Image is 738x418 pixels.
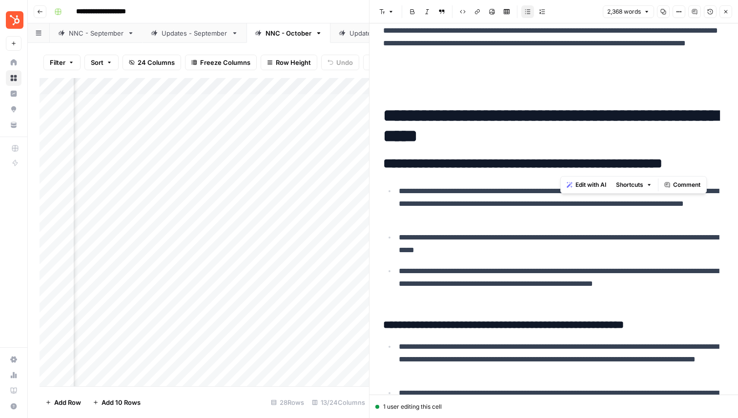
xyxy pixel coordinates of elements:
[43,55,81,70] button: Filter
[575,180,606,189] span: Edit with AI
[660,179,704,191] button: Comment
[143,23,246,43] a: Updates - September
[321,55,359,70] button: Undo
[336,58,353,67] span: Undo
[330,23,426,43] a: Updates - October
[123,55,181,70] button: 24 Columns
[375,402,732,411] div: 1 user editing this cell
[185,55,257,70] button: Freeze Columns
[6,398,21,414] button: Help + Support
[607,7,641,16] span: 2,368 words
[6,8,21,32] button: Workspace: Blog Content Action Plan
[673,180,700,189] span: Comment
[54,398,81,407] span: Add Row
[6,55,21,70] a: Home
[261,55,317,70] button: Row Height
[87,395,146,410] button: Add 10 Rows
[200,58,250,67] span: Freeze Columns
[91,58,103,67] span: Sort
[308,395,369,410] div: 13/24 Columns
[612,179,656,191] button: Shortcuts
[6,70,21,86] a: Browse
[6,383,21,398] a: Learning Hub
[563,179,610,191] button: Edit with AI
[6,86,21,101] a: Insights
[616,180,643,189] span: Shortcuts
[266,28,311,38] div: NNC - October
[6,11,23,29] img: Blog Content Action Plan Logo
[40,395,87,410] button: Add Row
[267,395,308,410] div: 28 Rows
[50,23,143,43] a: NNC - September
[162,28,227,38] div: Updates - September
[6,117,21,133] a: Your Data
[69,28,123,38] div: NNC - September
[6,101,21,117] a: Opportunities
[603,5,654,18] button: 2,368 words
[84,55,119,70] button: Sort
[50,58,65,67] span: Filter
[246,23,330,43] a: NNC - October
[138,58,175,67] span: 24 Columns
[102,398,141,407] span: Add 10 Rows
[6,352,21,367] a: Settings
[276,58,311,67] span: Row Height
[6,367,21,383] a: Usage
[349,28,407,38] div: Updates - October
